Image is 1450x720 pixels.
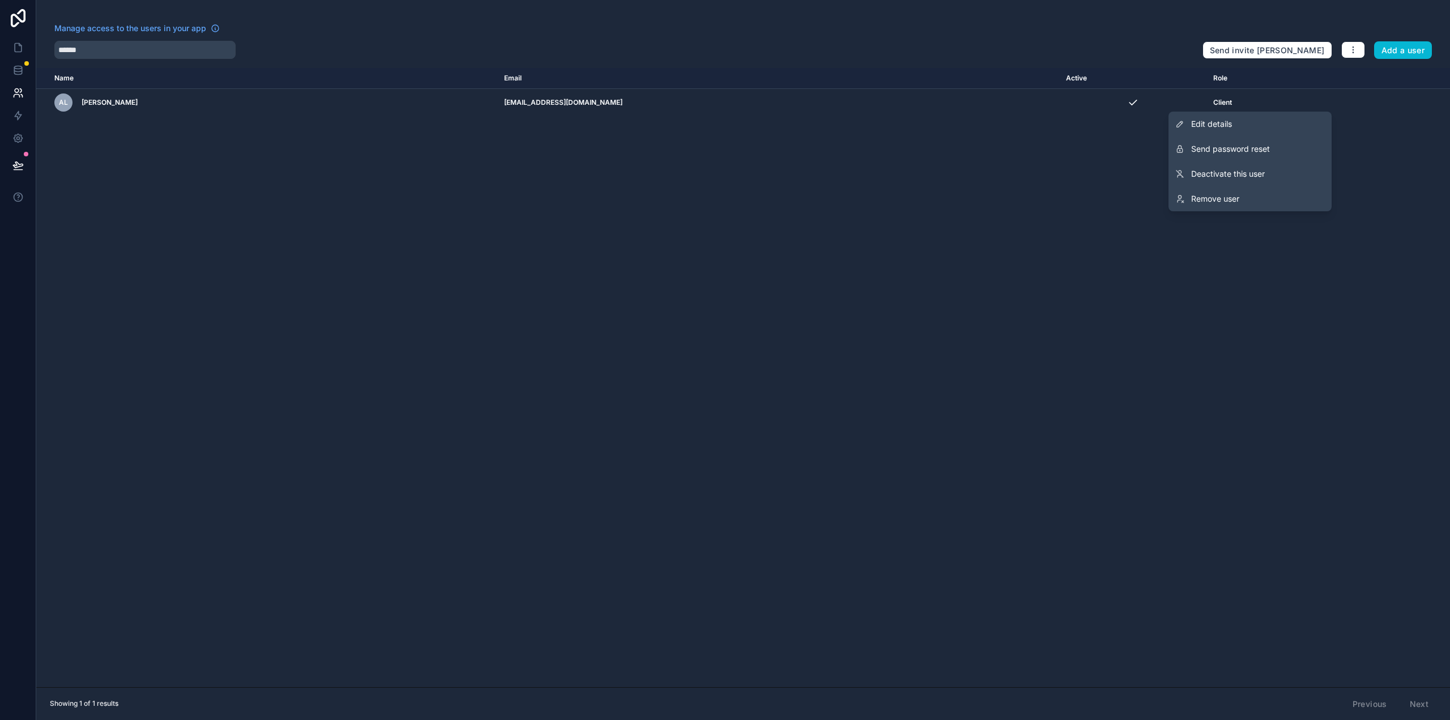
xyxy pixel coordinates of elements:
[59,98,68,107] span: AL
[1059,68,1206,89] th: Active
[36,68,497,89] th: Name
[1374,41,1432,59] button: Add a user
[50,699,118,708] span: Showing 1 of 1 results
[1191,168,1265,180] span: Deactivate this user
[82,98,138,107] span: [PERSON_NAME]
[1168,137,1332,161] button: Send password reset
[497,68,1059,89] th: Email
[1168,186,1332,211] a: Remove user
[1191,193,1239,205] span: Remove user
[54,23,220,34] a: Manage access to the users in your app
[36,68,1450,687] div: scrollable content
[54,23,206,34] span: Manage access to the users in your app
[1202,41,1332,59] button: Send invite [PERSON_NAME]
[1168,112,1332,137] a: Edit details
[1191,118,1232,130] span: Edit details
[1213,98,1232,107] span: Client
[1191,143,1270,155] span: Send password reset
[497,89,1059,117] td: [EMAIL_ADDRESS][DOMAIN_NAME]
[1168,161,1332,186] a: Deactivate this user
[1206,68,1344,89] th: Role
